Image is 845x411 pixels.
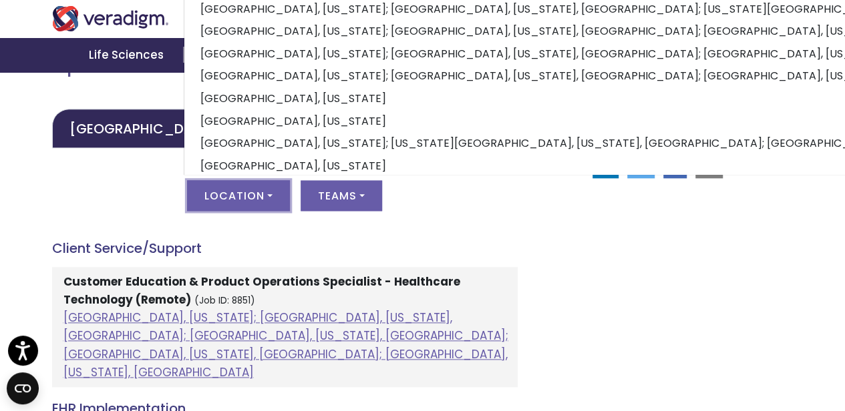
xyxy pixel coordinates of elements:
[73,38,184,72] a: Life Sciences
[301,180,382,211] button: Teams
[63,274,460,308] strong: Customer Education & Product Operations Specialist - Healthcare Technology (Remote)
[52,240,518,256] h4: Client Service/Support
[7,372,39,404] button: Open CMP widget
[52,55,518,77] h2: Open Positions
[194,294,255,307] small: (Job ID: 8851)
[187,180,290,211] button: Location
[63,310,508,380] a: [GEOGRAPHIC_DATA], [US_STATE]; [GEOGRAPHIC_DATA], [US_STATE], [GEOGRAPHIC_DATA]; [GEOGRAPHIC_DATA...
[52,6,169,31] img: Veradigm logo
[52,109,234,148] a: [GEOGRAPHIC_DATA]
